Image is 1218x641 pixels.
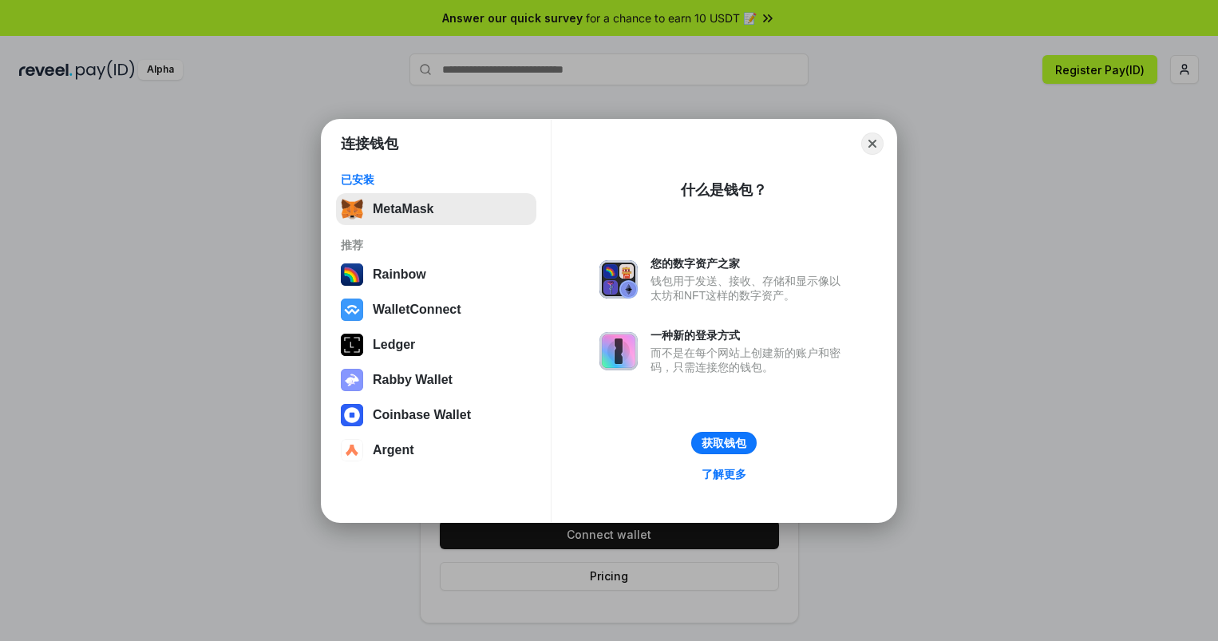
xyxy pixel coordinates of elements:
img: svg+xml,%3Csvg%20width%3D%22120%22%20height%3D%22120%22%20viewBox%3D%220%200%20120%20120%22%20fil... [341,263,363,286]
button: Argent [336,434,536,466]
img: svg+xml,%3Csvg%20width%3D%2228%22%20height%3D%2228%22%20viewBox%3D%220%200%2028%2028%22%20fill%3D... [341,404,363,426]
div: Ledger [373,338,415,352]
img: svg+xml,%3Csvg%20fill%3D%22none%22%20height%3D%2233%22%20viewBox%3D%220%200%2035%2033%22%20width%... [341,198,363,220]
div: 了解更多 [702,467,746,481]
button: Close [861,133,884,155]
img: svg+xml,%3Csvg%20width%3D%2228%22%20height%3D%2228%22%20viewBox%3D%220%200%2028%2028%22%20fill%3D... [341,299,363,321]
button: Rabby Wallet [336,364,536,396]
div: 钱包用于发送、接收、存储和显示像以太坊和NFT这样的数字资产。 [651,274,848,303]
button: MetaMask [336,193,536,225]
div: 已安装 [341,172,532,187]
img: svg+xml,%3Csvg%20xmlns%3D%22http%3A%2F%2Fwww.w3.org%2F2000%2Fsvg%22%20fill%3D%22none%22%20viewBox... [599,260,638,299]
img: svg+xml,%3Csvg%20width%3D%2228%22%20height%3D%2228%22%20viewBox%3D%220%200%2028%2028%22%20fill%3D... [341,439,363,461]
img: svg+xml,%3Csvg%20xmlns%3D%22http%3A%2F%2Fwww.w3.org%2F2000%2Fsvg%22%20fill%3D%22none%22%20viewBox... [599,332,638,370]
button: 获取钱包 [691,432,757,454]
div: MetaMask [373,202,433,216]
img: svg+xml,%3Csvg%20xmlns%3D%22http%3A%2F%2Fwww.w3.org%2F2000%2Fsvg%22%20width%3D%2228%22%20height%3... [341,334,363,356]
div: 而不是在每个网站上创建新的账户和密码，只需连接您的钱包。 [651,346,848,374]
div: Coinbase Wallet [373,408,471,422]
div: 获取钱包 [702,436,746,450]
h1: 连接钱包 [341,134,398,153]
button: Ledger [336,329,536,361]
div: 一种新的登录方式 [651,328,848,342]
div: 推荐 [341,238,532,252]
div: WalletConnect [373,303,461,317]
button: Rainbow [336,259,536,291]
div: Argent [373,443,414,457]
button: WalletConnect [336,294,536,326]
div: Rabby Wallet [373,373,453,387]
button: Coinbase Wallet [336,399,536,431]
img: svg+xml,%3Csvg%20xmlns%3D%22http%3A%2F%2Fwww.w3.org%2F2000%2Fsvg%22%20fill%3D%22none%22%20viewBox... [341,369,363,391]
div: Rainbow [373,267,426,282]
div: 什么是钱包？ [681,180,767,200]
a: 了解更多 [692,464,756,485]
div: 您的数字资产之家 [651,256,848,271]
